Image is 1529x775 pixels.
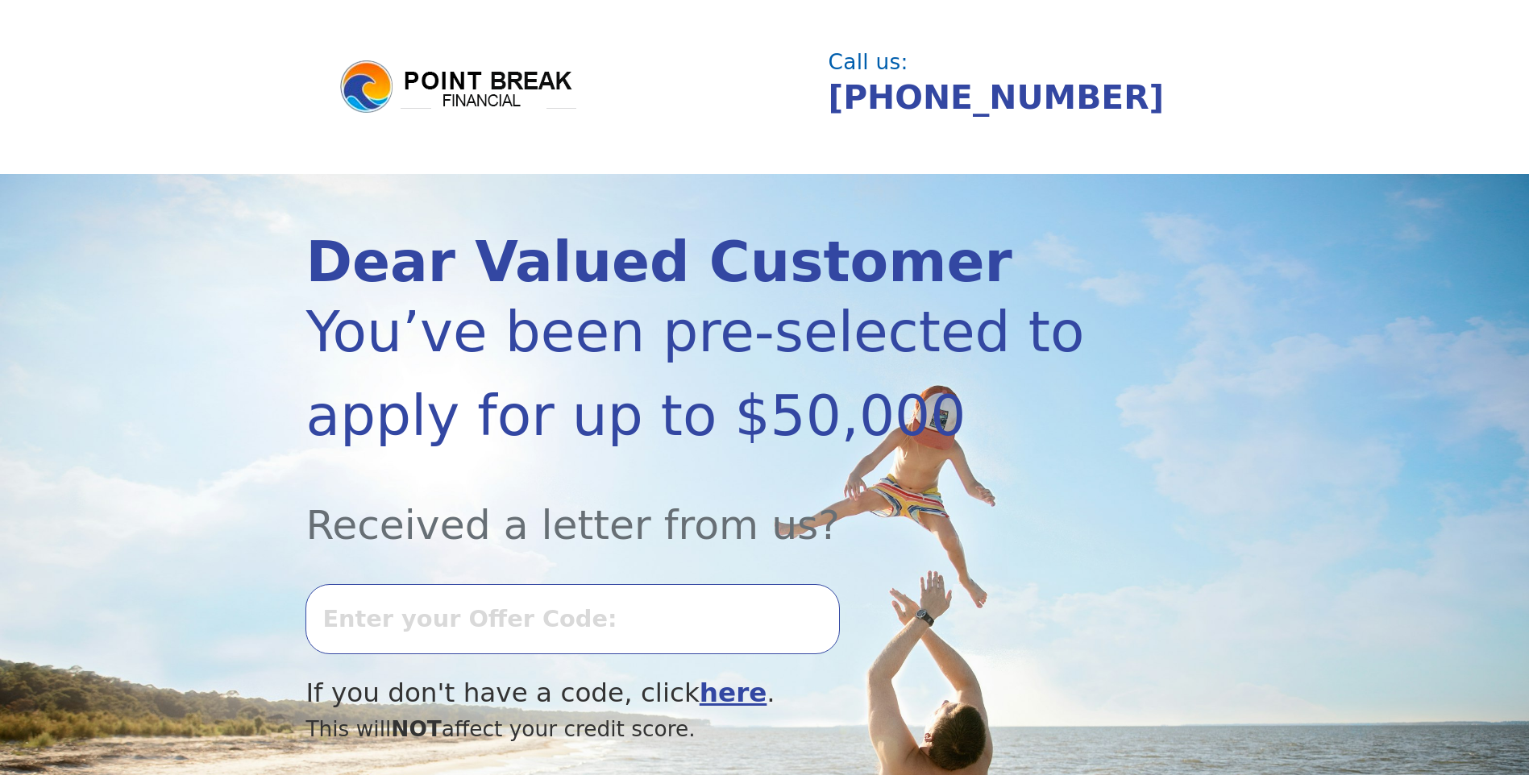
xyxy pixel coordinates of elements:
[829,52,1211,73] div: Call us:
[391,716,442,741] span: NOT
[700,678,767,708] a: here
[829,78,1165,117] a: [PHONE_NUMBER]
[305,584,839,653] input: Enter your Offer Code:
[338,58,580,116] img: logo.png
[305,290,1085,458] div: You’ve been pre-selected to apply for up to $50,000
[305,673,1085,713] div: If you don't have a code, click .
[305,234,1085,290] div: Dear Valued Customer
[305,713,1085,745] div: This will affect your credit score.
[305,458,1085,555] div: Received a letter from us?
